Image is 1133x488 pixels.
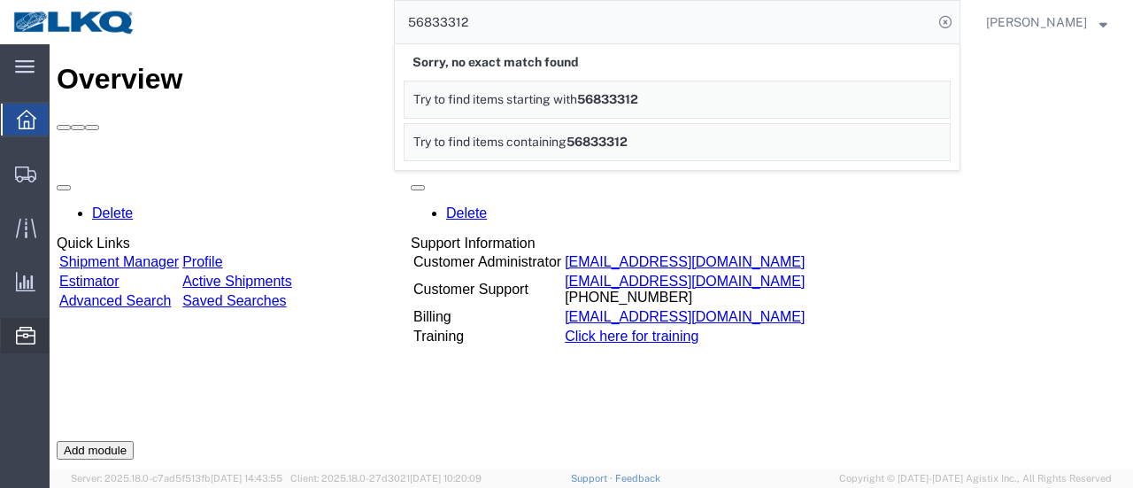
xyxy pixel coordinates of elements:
span: Copyright © [DATE]-[DATE] Agistix Inc., All Rights Reserved [839,471,1112,486]
span: 56833312 [566,135,628,149]
td: Customer Administrator [363,209,513,227]
span: [DATE] 10:20:09 [410,473,482,484]
a: Saved Searches [133,249,236,264]
span: Jason Voyles [986,12,1087,32]
a: [EMAIL_ADDRESS][DOMAIN_NAME] [515,210,755,225]
a: Estimator [10,229,70,244]
td: Training [363,283,513,301]
img: logo [12,9,136,35]
input: Search for shipment number, reference number [395,1,933,43]
span: Try to find items containing [413,135,566,149]
td: Customer Support [363,229,513,262]
span: Server: 2025.18.0-c7ad5f513fb [71,473,282,484]
a: Profile [133,210,173,225]
div: Support Information [361,191,758,207]
a: Feedback [615,473,660,484]
td: [PHONE_NUMBER] [514,229,756,262]
a: Active Shipments [133,229,243,244]
button: [PERSON_NAME] [985,12,1108,33]
span: Try to find items starting with [413,92,577,106]
span: 56833312 [577,92,638,106]
a: [EMAIL_ADDRESS][DOMAIN_NAME] [515,229,755,244]
a: [EMAIL_ADDRESS][DOMAIN_NAME] [515,265,755,280]
span: Client: 2025.18.0-27d3021 [290,473,482,484]
iframe: FS Legacy Container [50,44,1133,469]
a: Click here for training [515,284,649,299]
a: Support [571,473,615,484]
td: Billing [363,264,513,282]
div: Sorry, no exact match found [404,44,951,81]
a: Delete [397,161,437,176]
a: Advanced Search [10,249,121,264]
span: [DATE] 14:43:55 [211,473,282,484]
button: Add module [7,397,84,415]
